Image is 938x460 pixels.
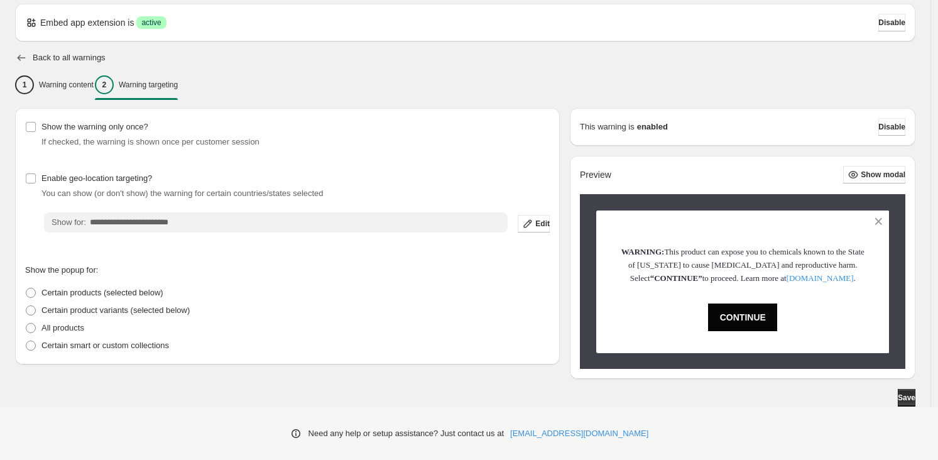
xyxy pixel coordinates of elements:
[878,122,905,132] span: Disable
[637,121,668,133] strong: enabled
[41,122,148,131] span: Show the warning only once?
[95,72,178,98] button: 2Warning targeting
[25,265,98,275] span: Show the popup for:
[41,305,190,315] span: Certain product variants (selected below)
[119,80,178,90] p: Warning targeting
[41,189,324,198] span: You can show (or don't show) the warning for certain countries/states selected
[878,118,905,136] button: Disable
[861,170,905,180] span: Show modal
[518,215,550,233] button: Edit
[15,72,94,98] button: 1Warning content
[141,18,161,28] span: active
[708,304,777,331] button: CONTINUE
[843,166,905,183] button: Show modal
[621,247,665,256] strong: WARNING:
[41,173,152,183] span: Enable geo-location targeting?
[41,288,163,297] span: Certain products (selected below)
[33,53,106,63] h2: Back to all warnings
[628,247,864,283] span: This product can expose you to chemicals known to the State of [US_STATE] to cause [MEDICAL_DATA]...
[580,170,611,180] h2: Preview
[580,121,635,133] p: This warning is
[650,273,702,283] strong: “CONTINUE”
[15,75,34,94] div: 1
[787,273,854,283] a: [DOMAIN_NAME]
[40,16,134,29] p: Embed app extension is
[41,137,259,146] span: If checked, the warning is shown once per customer session
[898,393,915,403] span: Save
[898,389,915,407] button: Save
[41,339,169,352] p: Certain smart or custom collections
[510,427,648,440] a: [EMAIL_ADDRESS][DOMAIN_NAME]
[878,18,905,28] span: Disable
[41,322,84,334] p: All products
[535,219,550,229] span: Edit
[854,273,856,283] span: .
[39,80,94,90] p: Warning content
[95,75,114,94] div: 2
[878,14,905,31] button: Disable
[702,273,787,283] span: to proceed. Learn more at
[52,217,86,227] span: Show for:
